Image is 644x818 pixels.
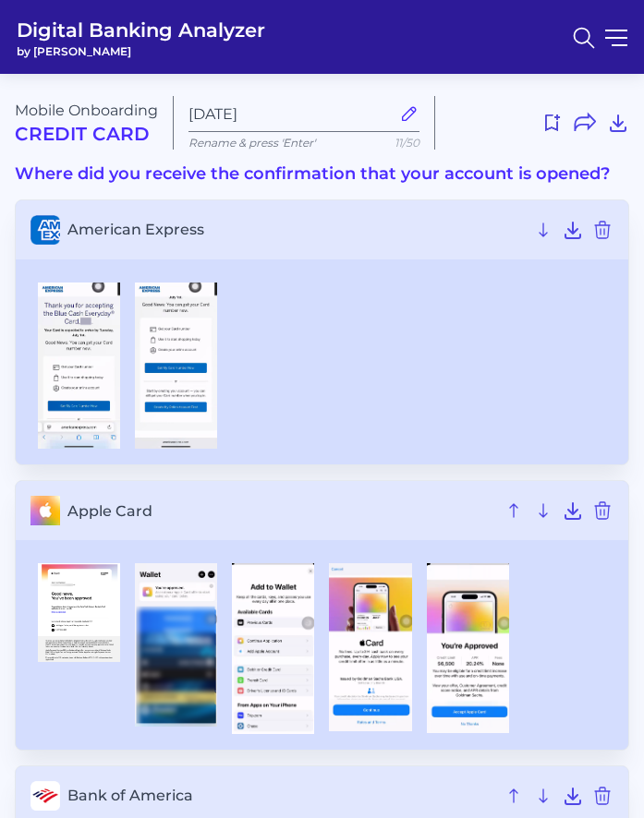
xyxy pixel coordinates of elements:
[329,563,411,731] img: Apple Card
[17,17,265,44] span: Digital Banking Analyzer
[67,787,495,804] span: Bank of America
[135,283,217,449] img: American Express
[67,502,495,520] span: Apple Card
[15,164,629,185] h3: Where did you receive the confirmation that your account is opened?
[15,123,158,145] h2: Credit Card
[427,563,509,733] img: Apple Card
[135,563,217,727] img: Apple Card
[188,136,419,150] p: Rename & press 'Enter'
[15,102,158,145] div: Mobile Onboarding
[232,563,314,734] img: Apple Card
[17,44,265,58] span: by [PERSON_NAME]
[38,283,120,450] img: American Express
[38,563,120,662] img: Apple Card
[395,136,419,150] span: 11/50
[67,221,525,238] span: American Express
